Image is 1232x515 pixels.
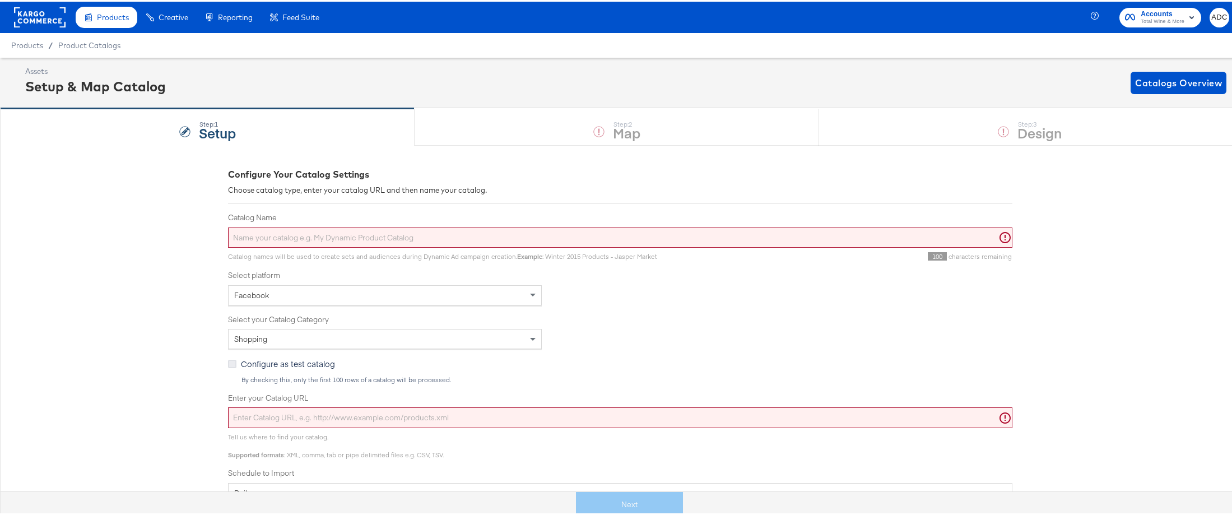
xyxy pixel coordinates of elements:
[199,119,236,127] div: Step: 1
[1214,10,1225,22] span: ADC
[1141,7,1184,18] span: Accounts
[1135,73,1222,89] span: Catalogs Overview
[11,39,43,48] span: Products
[928,250,947,259] span: 100
[228,166,1012,179] div: Configure Your Catalog Settings
[25,75,166,94] div: Setup & Map Catalog
[228,391,1012,402] label: Enter your Catalog URL
[282,11,319,20] span: Feed Suite
[159,11,188,20] span: Creative
[1119,6,1201,26] button: AccountsTotal Wine & More
[1141,16,1184,25] span: Total Wine & More
[228,226,1012,247] input: Name your catalog e.g. My Dynamic Product Catalog
[228,449,284,457] strong: Supported formats
[228,183,1012,194] div: Choose catalog type, enter your catalog URL and then name your catalog.
[58,39,120,48] a: Product Catalogs
[241,374,1012,382] div: By checking this, only the first 100 rows of a catalog will be processed.
[228,211,1012,221] label: Catalog Name
[43,39,58,48] span: /
[228,406,1012,426] input: Enter Catalog URL, e.g. http://www.example.com/products.xml
[241,356,335,368] span: Configure as test catalog
[1210,6,1229,26] button: ADC
[97,11,129,20] span: Products
[234,289,269,299] span: Facebook
[228,431,444,457] span: Tell us where to find your catalog. : XML, comma, tab or pipe delimited files e.g. CSV, TSV.
[657,250,1012,259] div: characters remaining
[234,332,267,342] span: Shopping
[228,466,1012,477] label: Schedule to Import
[25,64,166,75] div: Assets
[1131,70,1226,92] button: Catalogs Overview
[228,313,1012,323] label: Select your Catalog Category
[199,122,236,140] strong: Setup
[228,268,1012,279] label: Select platform
[517,250,542,259] strong: Example
[228,250,657,259] span: Catalog names will be used to create sets and audiences during Dynamic Ad campaign creation. : Wi...
[218,11,253,20] span: Reporting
